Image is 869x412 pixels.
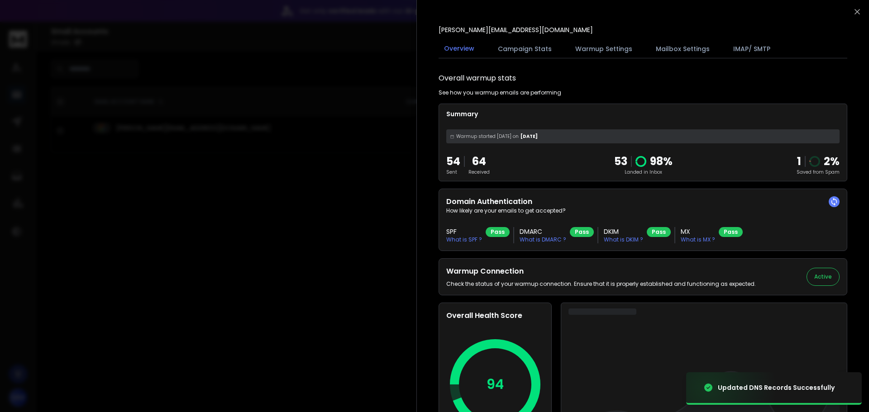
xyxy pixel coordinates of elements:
[681,236,715,243] p: What is MX ?
[446,109,840,118] p: Summary
[446,129,840,143] div: [DATE]
[650,39,715,59] button: Mailbox Settings
[439,25,593,34] p: [PERSON_NAME][EMAIL_ADDRESS][DOMAIN_NAME]
[520,227,566,236] h3: DMARC
[647,227,671,237] div: Pass
[446,196,840,207] h2: Domain Authentication
[570,39,638,59] button: Warmup Settings
[446,207,840,214] p: How likely are your emails to get accepted?
[446,266,756,277] h2: Warmup Connection
[439,89,561,96] p: See how you warmup emails are performing
[604,227,643,236] h3: DKIM
[446,310,544,321] h2: Overall Health Score
[446,154,460,169] p: 54
[614,169,673,175] p: Landed in Inbox
[456,133,519,140] span: Warmup started [DATE] on
[650,154,673,169] p: 98 %
[604,236,643,243] p: What is DKIM ?
[487,376,504,393] p: 94
[468,169,490,175] p: Received
[824,154,840,169] p: 2 %
[728,39,776,59] button: IMAP/ SMTP
[807,268,840,286] button: Active
[486,227,510,237] div: Pass
[718,383,835,392] div: Updated DNS Records Successfully
[439,38,480,59] button: Overview
[468,154,490,169] p: 64
[446,169,460,175] p: Sent
[446,280,756,288] p: Check the status of your warmup connection. Ensure that it is properly established and functionin...
[719,227,743,237] div: Pass
[797,154,801,169] strong: 1
[681,227,715,236] h3: MX
[797,169,840,175] p: Saved from Spam
[570,227,594,237] div: Pass
[446,236,482,243] p: What is SPF ?
[614,154,627,169] p: 53
[492,39,557,59] button: Campaign Stats
[439,73,516,84] h1: Overall warmup stats
[446,227,482,236] h3: SPF
[520,236,566,243] p: What is DMARC ?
